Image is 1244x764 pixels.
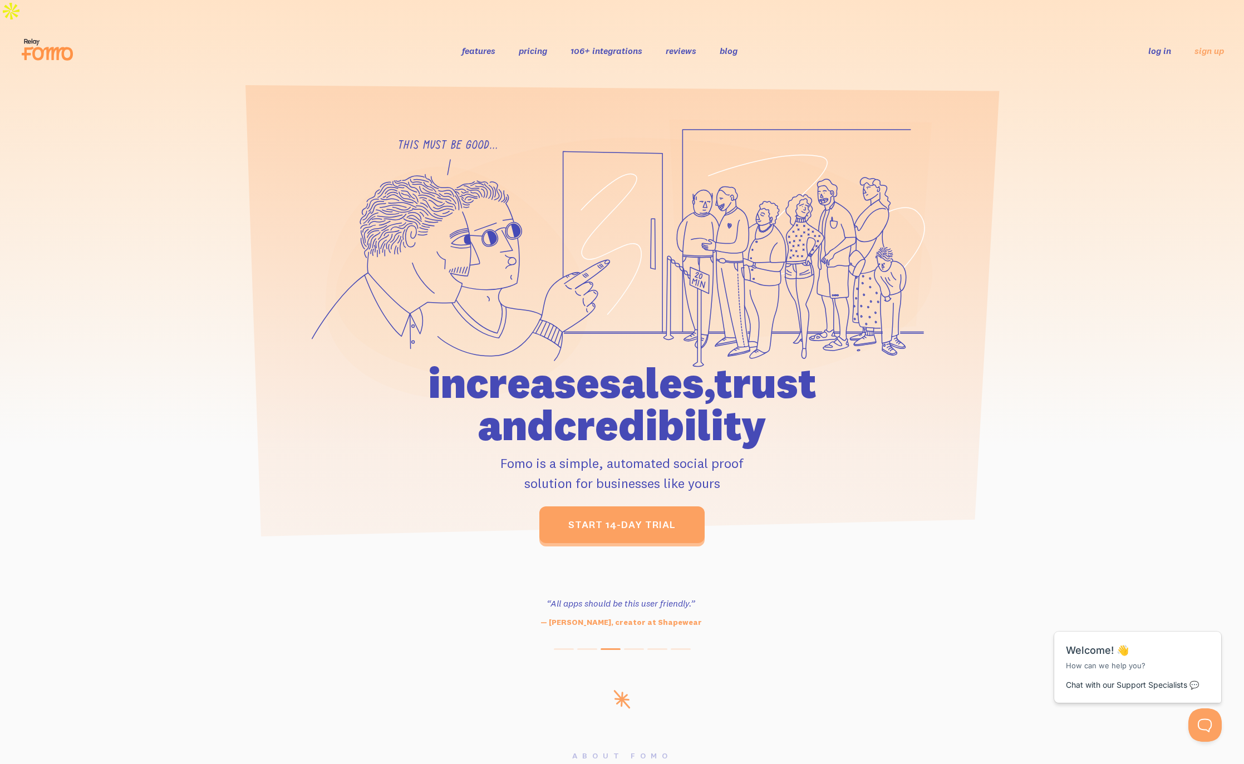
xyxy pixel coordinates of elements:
[1148,45,1171,56] a: log in
[720,45,737,56] a: blog
[571,45,642,56] a: 106+ integrations
[1188,708,1222,742] iframe: Help Scout Beacon - Open
[1049,604,1228,708] iframe: Help Scout Beacon - Messages and Notifications
[365,453,880,493] p: Fomo is a simple, automated social proof solution for businesses like yours
[666,45,696,56] a: reviews
[365,362,880,446] h1: increase sales, trust and credibility
[519,45,547,56] a: pricing
[1194,45,1224,57] a: sign up
[469,617,773,628] p: — [PERSON_NAME], creator at Shapewear
[273,752,972,760] h6: About Fomo
[469,597,773,610] h3: “All apps should be this user friendly.”
[539,506,705,543] a: start 14-day trial
[462,45,495,56] a: features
